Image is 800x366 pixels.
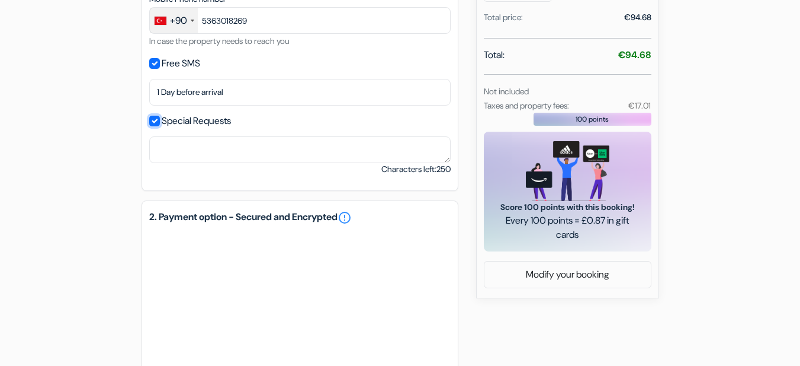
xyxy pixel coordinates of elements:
div: €94.68 [624,11,651,24]
label: Free SMS [162,55,200,72]
h5: 2. Payment option - Secured and Encrypted [149,211,451,225]
div: +90 [170,14,187,28]
small: Characters left: [381,163,451,176]
a: error_outline [338,211,352,225]
label: Special Requests [162,113,231,129]
strong: €94.68 [618,49,651,61]
span: Every 100 points = £0.87 in gift cards [498,214,637,242]
input: 501 234 56 78 [149,7,451,34]
small: In case the property needs to reach you [149,36,289,46]
small: €17.01 [628,100,651,111]
div: Turkey (Türkiye): +90 [150,8,198,33]
div: Total price: [484,11,523,24]
span: Total: [484,48,505,62]
span: 100 points [576,114,609,125]
span: Score 100 points with this booking! [498,201,637,214]
small: Taxes and property fees: [484,100,569,111]
small: Not included [484,86,529,97]
a: Modify your booking [484,263,651,286]
span: 250 [436,164,451,174]
img: gift_card_hero_new.png [526,141,609,201]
